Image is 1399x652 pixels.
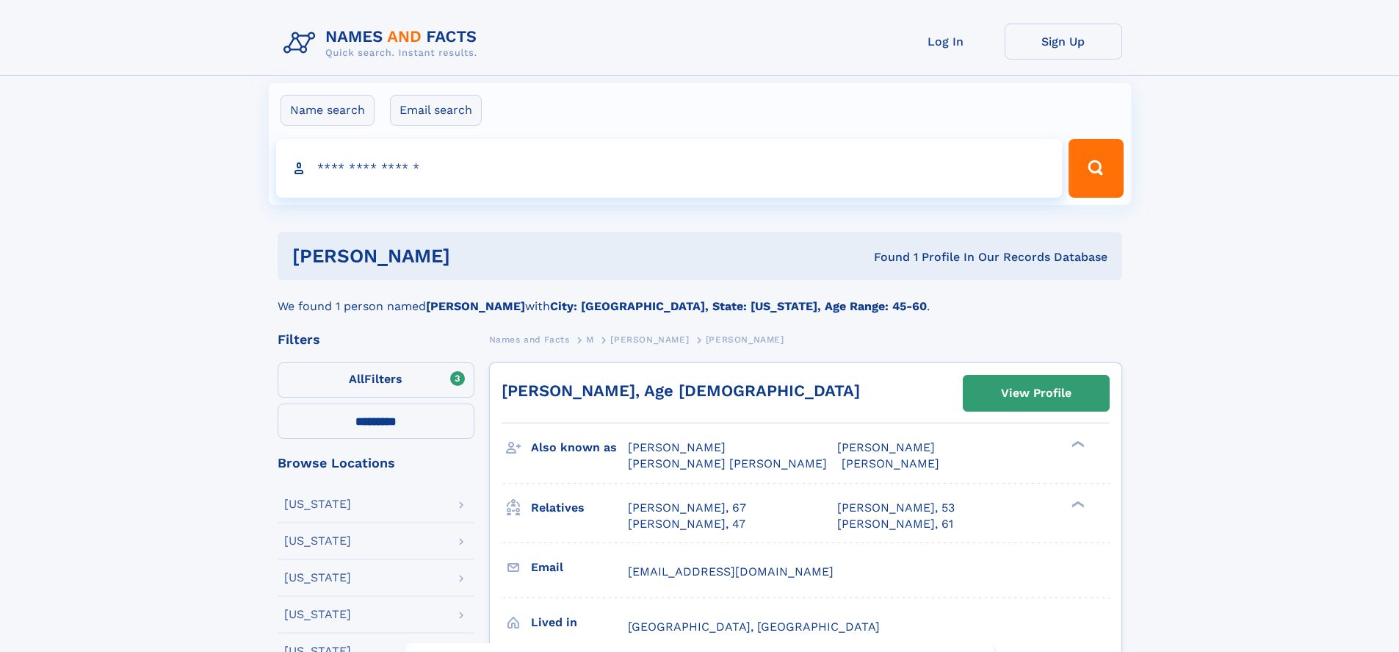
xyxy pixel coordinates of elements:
[706,334,784,345] span: [PERSON_NAME]
[531,610,628,635] h3: Lived in
[284,609,351,620] div: [US_STATE]
[586,330,594,348] a: M
[586,334,594,345] span: M
[837,440,935,454] span: [PERSON_NAME]
[628,456,827,470] span: [PERSON_NAME] [PERSON_NAME]
[628,440,726,454] span: [PERSON_NAME]
[276,139,1063,198] input: search input
[887,24,1005,60] a: Log In
[837,500,955,516] a: [PERSON_NAME], 53
[426,299,525,313] b: [PERSON_NAME]
[628,565,834,578] span: [EMAIL_ADDRESS][DOMAIN_NAME]
[278,456,474,470] div: Browse Locations
[278,333,474,346] div: Filters
[662,249,1107,265] div: Found 1 Profile In Our Records Database
[278,24,489,63] img: Logo Names and Facts
[1069,139,1123,198] button: Search Button
[610,334,689,345] span: [PERSON_NAME]
[610,330,689,348] a: [PERSON_NAME]
[628,500,746,516] a: [PERSON_NAME], 67
[489,330,570,348] a: Names and Facts
[628,516,745,532] a: [PERSON_NAME], 47
[284,535,351,547] div: [US_STATE]
[278,280,1122,315] div: We found 1 person named with .
[842,456,939,470] span: [PERSON_NAME]
[531,555,628,580] h3: Email
[284,572,351,584] div: [US_STATE]
[837,516,953,532] a: [PERSON_NAME], 61
[349,372,364,386] span: All
[292,247,662,265] h1: [PERSON_NAME]
[628,620,880,634] span: [GEOGRAPHIC_DATA], [GEOGRAPHIC_DATA]
[502,381,860,400] a: [PERSON_NAME], Age [DEMOGRAPHIC_DATA]
[281,95,375,126] label: Name search
[284,498,351,510] div: [US_STATE]
[531,435,628,460] h3: Also known as
[531,495,628,520] h3: Relatives
[964,376,1109,411] a: View Profile
[1068,440,1085,449] div: ❯
[278,362,474,398] label: Filters
[1005,24,1122,60] a: Sign Up
[1068,499,1085,509] div: ❯
[390,95,482,126] label: Email search
[550,299,927,313] b: City: [GEOGRAPHIC_DATA], State: [US_STATE], Age Range: 45-60
[1001,376,1071,410] div: View Profile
